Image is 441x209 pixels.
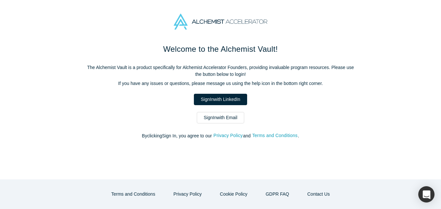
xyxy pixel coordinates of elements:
[213,188,254,200] button: Cookie Policy
[84,80,357,87] p: If you have any issues or questions, please message us using the help icon in the bottom right co...
[174,14,267,30] img: Alchemist Accelerator Logo
[84,64,357,78] p: The Alchemist Vault is a product specifically for Alchemist Accelerator Founders, providing inval...
[259,188,296,200] a: GDPR FAQ
[105,188,162,200] button: Terms and Conditions
[197,112,244,123] a: SignInwith Email
[194,94,247,105] a: SignInwith LinkedIn
[213,132,243,139] button: Privacy Policy
[84,132,357,139] p: By clicking Sign In , you agree to our and .
[167,188,208,200] button: Privacy Policy
[300,188,336,200] button: Contact Us
[252,132,298,139] button: Terms and Conditions
[84,43,357,55] h1: Welcome to the Alchemist Vault!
